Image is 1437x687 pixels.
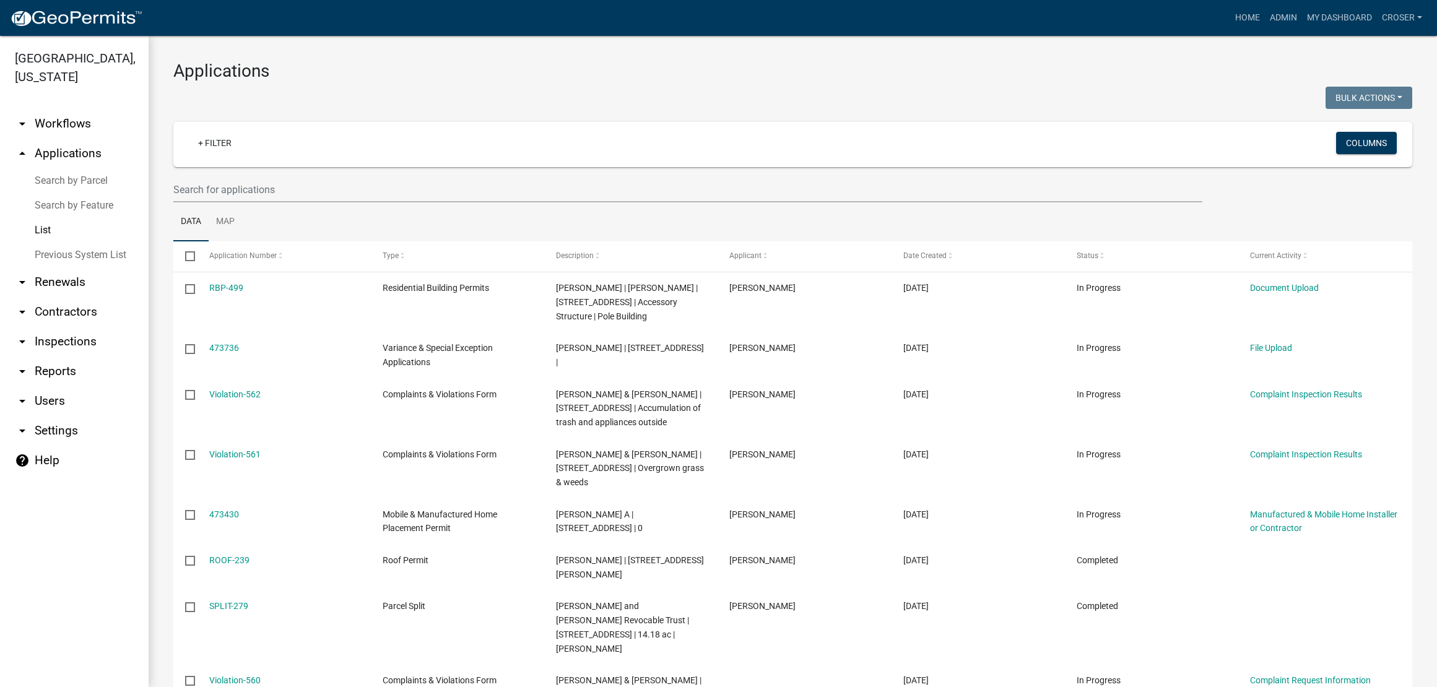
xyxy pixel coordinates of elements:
span: 09/04/2025 [903,389,929,399]
datatable-header-cell: Applicant [718,241,891,271]
span: In Progress [1077,449,1121,459]
span: In Progress [1077,509,1121,519]
span: Description [556,251,594,260]
i: arrow_drop_up [15,146,30,161]
a: Manufactured & Mobile Home Installer or Contractor [1250,509,1397,534]
span: Thomas Clinkenbeard [729,509,796,519]
a: Map [209,202,242,242]
button: Columns [1336,132,1397,154]
a: Complaint Inspection Results [1250,449,1362,459]
span: Roof Permit [383,555,428,565]
i: arrow_drop_down [15,305,30,319]
a: File Upload [1250,343,1292,353]
span: 09/04/2025 [903,343,929,353]
a: 473430 [209,509,239,519]
span: 09/04/2025 [903,449,929,459]
span: Residential Building Permits [383,283,489,293]
a: ROOF-239 [209,555,250,565]
span: Completed [1077,555,1118,565]
span: Sharon G West [729,343,796,353]
span: Harshman, Daniel W & Ellen R | 2510 E CHILI CEMETERY RD | Overgrown grass & weeds [556,449,704,488]
a: SPLIT-279 [209,601,248,611]
span: Applicant [729,251,762,260]
i: arrow_drop_down [15,116,30,131]
i: arrow_drop_down [15,275,30,290]
span: Cesar [729,555,796,565]
span: Brooklyn Thomas [729,449,796,459]
span: 09/04/2025 [903,283,929,293]
a: Violation-562 [209,389,261,399]
span: 09/04/2025 [903,675,929,685]
span: Complaints & Violations Form [383,389,497,399]
span: Complaints & Violations Form [383,449,497,459]
span: Date Created [903,251,947,260]
i: arrow_drop_down [15,334,30,349]
span: Harshman, Daniel W & Ellen R | 2510 E CHILI CEMETERY RD | Accumulation of trash and appliances ou... [556,389,701,428]
span: In Progress [1077,343,1121,353]
i: arrow_drop_down [15,423,30,438]
span: 09/04/2025 [903,601,929,611]
a: Home [1230,6,1265,30]
a: Violation-561 [209,449,261,459]
span: Status [1077,251,1098,260]
span: 09/04/2025 [903,555,929,565]
a: Admin [1265,6,1302,30]
datatable-header-cell: Select [173,241,197,271]
datatable-header-cell: Status [1065,241,1238,271]
span: Mobile & Manufactured Home Placement Permit [383,509,497,534]
span: John W. WIlson and Gloria Kay Wilson Revocable Trust | 11262 N St Rd 19 | Perry Township | 14.18 ... [556,601,689,653]
datatable-header-cell: Application Number [197,241,370,271]
span: Parcel Split [383,601,425,611]
span: In Progress [1077,283,1121,293]
i: help [15,453,30,468]
a: My Dashboard [1302,6,1377,30]
a: + Filter [188,132,241,154]
span: Completed [1077,601,1118,611]
a: Document Upload [1250,283,1319,293]
span: Chad [729,601,796,611]
input: Search for applications [173,177,1202,202]
span: Clinkenbeard, Thomas A | 2768 W Old Stone Rd | 0 [556,509,643,534]
a: Violation-560 [209,675,261,685]
a: RBP-499 [209,283,243,293]
a: croser [1377,6,1427,30]
datatable-header-cell: Type [371,241,544,271]
span: Joshua Simons | Joshua Simons | 6547 N Chili Mill Rd DENVER, IN 46926 | Accessory Structure | Pol... [556,283,698,321]
i: arrow_drop_down [15,364,30,379]
datatable-header-cell: Current Activity [1238,241,1412,271]
span: Courtney Jo Anderson | 84 Ewing St [556,555,704,579]
a: 473736 [209,343,239,353]
span: Complaints & Violations Form [383,675,497,685]
i: arrow_drop_down [15,394,30,408]
datatable-header-cell: Description [544,241,718,271]
button: Bulk Actions [1326,87,1412,109]
datatable-header-cell: Date Created [891,241,1064,271]
span: Brooklyn Thomas [729,389,796,399]
span: Joshua [729,283,796,293]
span: Current Activity [1250,251,1301,260]
span: West, Sharon G | 5165 E STATE ROAD 16 | [556,343,704,367]
h3: Applications [173,61,1412,82]
span: 09/04/2025 [903,509,929,519]
span: In Progress [1077,675,1121,685]
span: Type [383,251,399,260]
a: Data [173,202,209,242]
span: Application Number [209,251,277,260]
span: In Progress [1077,389,1121,399]
a: Complaint Inspection Results [1250,389,1362,399]
span: Variance & Special Exception Applications [383,343,493,367]
a: Complaint Request Information [1250,675,1371,685]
